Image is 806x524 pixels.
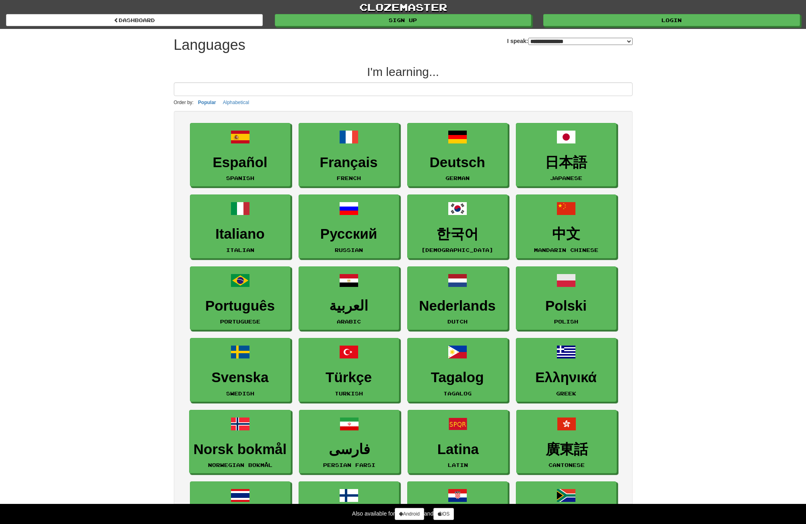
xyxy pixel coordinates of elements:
h3: 廣東話 [521,442,612,457]
small: Norwegian Bokmål [208,462,272,468]
a: PolskiPolish [516,266,616,330]
small: Latin [448,462,468,468]
h3: Ελληνικά [520,370,612,385]
h3: 한국어 [412,226,503,242]
small: Persian Farsi [323,462,375,468]
a: TagalogTagalog [407,338,508,402]
a: iOS [433,508,454,520]
h3: Русский [303,226,395,242]
button: Alphabetical [221,98,251,107]
small: Spanish [226,175,254,181]
h3: 中文 [520,226,612,242]
small: Mandarin Chinese [534,247,598,253]
small: Tagalog [443,391,472,396]
small: Turkish [335,391,363,396]
button: Popular [196,98,219,107]
small: Italian [226,247,254,253]
h3: Deutsch [412,155,503,170]
small: Polish [554,319,578,324]
small: French [337,175,361,181]
h3: فارسی [303,442,395,457]
a: DeutschGerman [407,123,508,187]
h3: Italiano [194,226,286,242]
small: [DEMOGRAPHIC_DATA] [421,247,493,253]
small: Greek [556,391,576,396]
a: العربيةArabic [299,266,399,330]
a: TürkçeTurkish [299,338,399,402]
h3: Português [194,298,286,314]
h3: Español [194,155,286,170]
a: Sign up [275,14,532,26]
a: Login [543,14,800,26]
small: Order by: [174,100,194,105]
a: EspañolSpanish [190,123,291,187]
a: فارسیPersian Farsi [299,410,400,474]
a: ΕλληνικάGreek [516,338,616,402]
h2: I'm learning... [174,65,633,78]
h1: Languages [174,37,245,53]
h3: Latina [412,442,504,457]
h3: Nederlands [412,298,503,314]
a: FrançaisFrench [299,123,399,187]
a: ItalianoItalian [190,194,291,258]
h3: Svenska [194,370,286,385]
small: Arabic [337,319,361,324]
small: Japanese [550,175,582,181]
a: LatinaLatin [408,410,508,474]
a: Norsk bokmålNorwegian Bokmål [189,410,291,474]
h3: 日本語 [520,155,612,170]
a: dashboard [6,14,263,26]
h3: Polski [520,298,612,314]
small: Dutch [447,319,468,324]
h3: Français [303,155,395,170]
a: 中文Mandarin Chinese [516,194,616,258]
h3: Tagalog [412,370,503,385]
small: Russian [335,247,363,253]
label: I speak: [507,37,632,45]
a: PortuguêsPortuguese [190,266,291,330]
a: 日本語Japanese [516,123,616,187]
small: Swedish [226,391,254,396]
a: NederlandsDutch [407,266,508,330]
small: Cantonese [548,462,585,468]
a: Android [395,508,424,520]
h3: Türkçe [303,370,395,385]
h3: Norsk bokmål [194,442,287,457]
a: 廣東話Cantonese [516,410,617,474]
small: Portuguese [220,319,260,324]
select: I speak: [528,38,633,45]
a: 한국어[DEMOGRAPHIC_DATA] [407,194,508,258]
small: German [445,175,470,181]
a: SvenskaSwedish [190,338,291,402]
h3: العربية [303,298,395,314]
a: РусскийRussian [299,194,399,258]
